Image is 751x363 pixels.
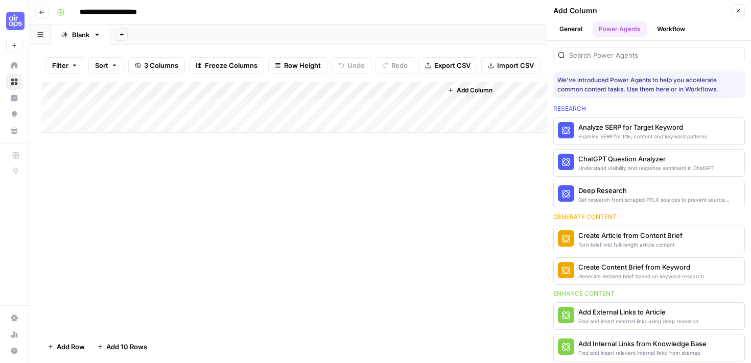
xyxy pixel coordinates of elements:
a: Settings [6,310,22,326]
span: Add Column [457,86,492,95]
button: Export CSV [418,57,477,74]
div: Find and insert external links using deep research [578,317,698,325]
div: Understand visibility and response sentiment in ChatGPT [578,164,714,172]
button: Workflow [651,21,691,37]
button: General [553,21,589,37]
a: Insights [6,90,22,106]
button: Undo [332,57,371,74]
input: Search Power Agents [569,50,740,60]
a: Home [6,57,22,74]
button: Row Height [268,57,327,74]
button: Freeze Columns [189,57,264,74]
span: 3 Columns [144,60,178,70]
div: Research [553,104,745,113]
span: Undo [347,60,365,70]
div: ChatGPT Question Analyzer [578,154,714,164]
a: Blank [52,25,109,45]
span: Import CSV [497,60,534,70]
div: Enhance content [553,289,745,298]
div: Examine SERP for title, content and keyword patterns [578,132,707,140]
div: Create Content Brief from Keyword [578,262,704,272]
button: Help + Support [6,343,22,359]
img: September Cohort Logo [6,12,25,30]
span: Row Height [284,60,321,70]
button: Analyze SERP for Target KeywordExamine SERP for title, content and keyword patterns [554,118,744,144]
button: Import CSV [481,57,541,74]
div: Deep Research [578,185,740,196]
button: Add External Links to ArticleFind and insert external links using deep research [554,303,744,329]
button: Create Article from Content BriefTurn brief into full-length article content [554,226,744,253]
div: Analyze SERP for Target Keyword [578,122,707,132]
span: Sort [95,60,108,70]
span: Export CSV [434,60,471,70]
span: Redo [391,60,408,70]
button: Add 10 Rows [91,338,153,355]
div: Create Article from Content Brief [578,230,683,240]
div: Generate detailed brief based on keyword research [578,272,704,280]
span: Filter [52,60,68,70]
div: Find and insert relevant internal links from sitemap [578,349,707,357]
button: Power Agents [593,21,647,37]
button: Add Row [41,338,91,355]
button: Add Internal Links from Knowledge BaseFind and insert relevant internal links from sitemap [554,334,744,361]
div: Generate content [553,212,745,222]
button: 3 Columns [128,57,185,74]
span: Freeze Columns [205,60,257,70]
button: ChatGPT Question AnalyzerUnderstand visibility and response sentiment in ChatGPT [554,150,744,176]
div: Blank [72,30,89,40]
button: Filter [45,57,84,74]
button: Workspace: September Cohort [6,8,22,34]
a: Opportunities [6,106,22,123]
a: Usage [6,326,22,343]
div: We've introduced Power Agents to help you accelerate common content tasks. Use them here or in Wo... [557,76,741,94]
div: Turn brief into full-length article content [578,240,683,249]
a: Your Data [6,123,22,139]
span: Add 10 Rows [106,342,147,352]
button: Create Content Brief from KeywordGenerate detailed brief based on keyword research [554,258,744,284]
div: Get research from scraped PPLX sources to prevent source [MEDICAL_DATA] [578,196,740,204]
button: Redo [375,57,414,74]
button: Add Column [443,84,497,97]
div: Add External Links to Article [578,307,698,317]
button: Sort [88,57,124,74]
a: Browse [6,74,22,90]
button: Deep ResearchGet research from scraped PPLX sources to prevent source [MEDICAL_DATA] [554,181,744,208]
span: Add Row [57,342,85,352]
div: Add Internal Links from Knowledge Base [578,338,707,349]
